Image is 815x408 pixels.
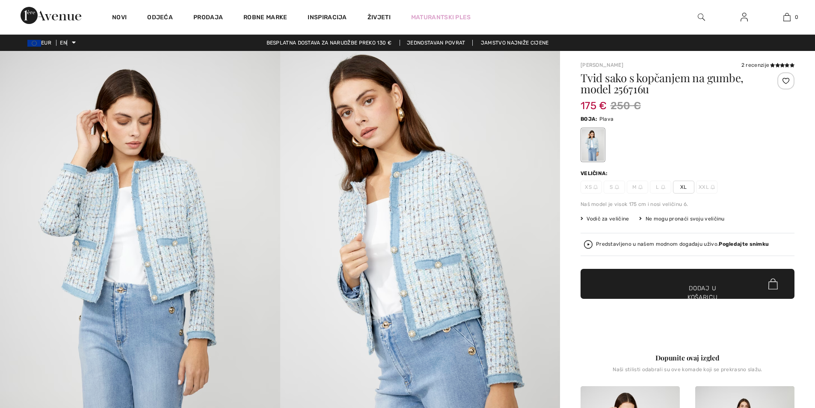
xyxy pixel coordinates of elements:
[243,14,287,21] font: Robne marke
[611,100,641,112] font: 250 €
[41,40,51,46] font: EUR
[688,284,718,302] font: Dodaj u košaricu
[585,184,592,190] font: XS
[147,14,173,21] font: Odjeća
[112,14,127,23] a: Novi
[581,201,688,207] font: Naš model je visok 175 cm i nosi veličinu 6.
[741,62,769,68] font: 2 recenzije
[581,170,608,176] font: Veličina:
[260,40,398,46] a: Besplatna dostava za narudžbe preko 130 €
[698,12,705,22] img: pretražite web stranicu
[581,100,607,112] font: 175 €
[481,40,549,46] font: Jamstvo najniže cijene
[615,185,619,189] img: ring-m.svg
[599,116,614,122] font: Plava
[407,40,465,46] font: Jednostavan povrat
[411,13,471,22] a: Maturantski ples
[610,184,613,190] font: S
[243,14,287,23] a: Robne marke
[741,12,748,22] img: Moji podaci
[474,40,556,46] a: Jamstvo najniže cijene
[581,62,623,68] a: [PERSON_NAME]
[646,216,725,222] font: Ne mogu pronaći svoju veličinu
[655,353,720,362] font: Dopunite ovaj izgled
[581,70,744,96] font: Tvid sako s kopčanjem na gumbe, model 256716u
[308,14,347,21] font: Inspiracija
[656,184,659,190] font: L
[795,14,798,20] font: 0
[147,14,173,23] a: Odjeća
[112,14,127,21] font: Novi
[367,14,391,21] font: Živjeti
[21,7,81,24] img: Avenija 1ère
[587,216,629,222] font: Vodič za veličine
[60,40,67,46] font: EN
[768,278,778,289] img: Bag.svg
[734,12,755,23] a: Prijava
[661,185,665,189] img: ring-m.svg
[593,185,598,189] img: ring-m.svg
[596,241,719,247] font: Predstavljeno u našem modnom događaju uživo.
[400,40,472,46] a: Jednostavan povrat
[632,184,637,190] font: M
[613,366,762,372] font: Naši stilisti odabrali su ove komade koji se prekrasno slažu.
[783,12,791,22] img: Moja torba
[719,241,769,247] font: Pogledajte snimku
[699,184,709,190] font: XXL
[638,185,643,189] img: ring-m.svg
[411,14,471,21] font: Maturantski ples
[582,129,604,161] div: Plava
[193,14,223,21] font: Prodaja
[680,184,687,190] font: XL
[581,116,598,122] font: Boja:
[267,40,391,46] font: Besplatna dostava za narudžbe preko 130 €
[27,40,41,47] img: Euro
[711,185,715,189] img: ring-m.svg
[584,240,593,249] img: Pogledajte snimku
[193,14,223,23] a: Prodaja
[367,13,391,22] a: Živjeti
[766,12,808,22] a: 0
